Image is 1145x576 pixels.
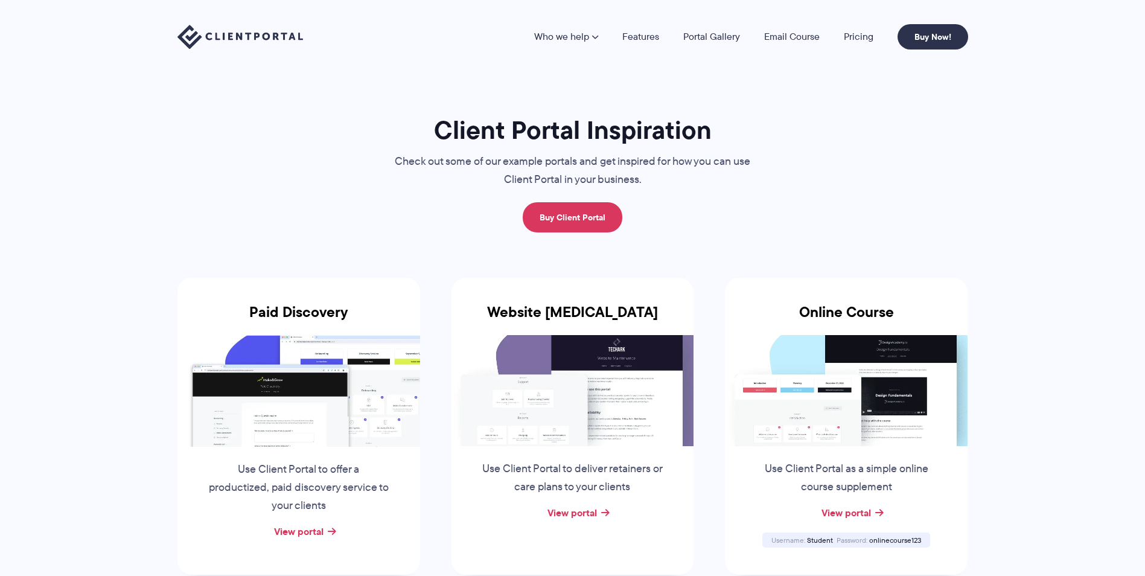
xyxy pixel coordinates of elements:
[371,114,775,146] h1: Client Portal Inspiration
[821,505,871,520] a: View portal
[523,202,622,232] a: Buy Client Portal
[683,32,740,42] a: Portal Gallery
[547,505,597,520] a: View portal
[837,535,867,545] span: Password
[898,24,968,50] a: Buy Now!
[480,460,664,496] p: Use Client Portal to deliver retainers or care plans to your clients
[371,153,775,189] p: Check out some of our example portals and get inspired for how you can use Client Portal in your ...
[177,304,420,335] h3: Paid Discovery
[534,32,598,42] a: Who we help
[451,304,694,335] h3: Website [MEDICAL_DATA]
[274,524,324,539] a: View portal
[207,461,391,515] p: Use Client Portal to offer a productized, paid discovery service to your clients
[844,32,873,42] a: Pricing
[869,535,921,545] span: onlinecourse123
[622,32,659,42] a: Features
[725,304,968,335] h3: Online Course
[771,535,805,545] span: Username
[754,460,938,496] p: Use Client Portal as a simple online course supplement
[764,32,820,42] a: Email Course
[807,535,833,545] span: Student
